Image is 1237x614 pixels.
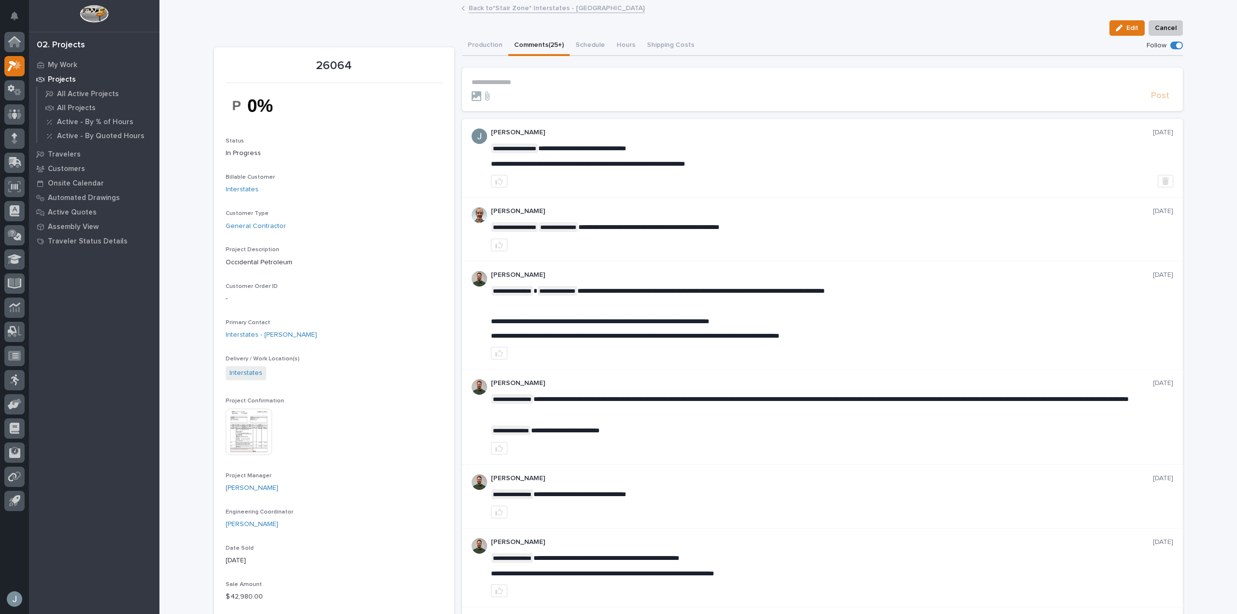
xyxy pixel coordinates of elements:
p: [PERSON_NAME] [491,271,1153,279]
span: Customer Order ID [226,284,278,289]
span: Customer Type [226,211,269,216]
p: Automated Drawings [48,194,120,202]
img: AATXAJw4slNr5ea0WduZQVIpKGhdapBAGQ9xVsOeEvl5=s96-c [472,379,487,395]
button: Cancel [1149,20,1183,36]
a: [PERSON_NAME] [226,519,278,529]
p: Occidental Petroleum [226,257,443,268]
p: Active - By Quoted Hours [57,132,144,141]
p: My Work [48,61,77,70]
p: All Projects [57,104,96,113]
span: Post [1151,90,1169,101]
span: Status [226,138,244,144]
a: Active - By % of Hours [37,115,159,129]
button: like this post [491,506,507,518]
div: Notifications [12,12,25,27]
a: Interstates [226,185,259,195]
p: [PERSON_NAME] [491,379,1153,387]
div: 02. Projects [37,40,85,51]
button: Hours [611,36,641,56]
p: Active - By % of Hours [57,118,133,127]
p: Traveler Status Details [48,237,128,246]
p: Travelers [48,150,81,159]
span: Project Manager [226,473,272,479]
img: AOh14GhUnP333BqRmXh-vZ-TpYZQaFVsuOFmGre8SRZf2A=s96-c [472,207,487,223]
button: Schedule [570,36,611,56]
a: Automated Drawings [29,190,159,205]
button: users-avatar [4,589,25,609]
p: Customers [48,165,85,173]
img: uz5NZsmbM3TN_Yla9TzMDpx3phlwhwoBSlk1tFPCeBQ [226,89,298,122]
button: Shipping Costs [641,36,700,56]
p: [PERSON_NAME] [491,129,1153,137]
button: like this post [491,347,507,359]
img: AATXAJw4slNr5ea0WduZQVIpKGhdapBAGQ9xVsOeEvl5=s96-c [472,271,487,286]
span: Primary Contact [226,320,270,326]
button: Delete post [1158,175,1173,187]
p: 26064 [226,59,443,73]
button: like this post [491,442,507,455]
a: All Projects [37,101,159,114]
span: Date Sold [226,545,254,551]
p: Follow [1147,42,1166,50]
img: ACg8ocIJHU6JEmo4GV-3KL6HuSvSpWhSGqG5DdxF6tKpN6m2=s96-c [472,129,487,144]
span: Cancel [1155,22,1177,34]
p: [PERSON_NAME] [491,538,1153,546]
span: Project Confirmation [226,398,284,404]
img: Workspace Logo [80,5,108,23]
button: Production [462,36,508,56]
a: Projects [29,72,159,86]
p: $ 42,980.00 [226,592,443,602]
button: Edit [1109,20,1145,36]
p: [DATE] [1153,474,1173,483]
p: All Active Projects [57,90,119,99]
button: Notifications [4,6,25,26]
a: Onsite Calendar [29,176,159,190]
a: General Contractor [226,221,286,231]
a: My Work [29,57,159,72]
p: Assembly View [48,223,99,231]
a: All Active Projects [37,87,159,100]
img: AATXAJw4slNr5ea0WduZQVIpKGhdapBAGQ9xVsOeEvl5=s96-c [472,474,487,490]
p: [DATE] [1153,207,1173,215]
span: Sale Amount [226,582,262,587]
a: Interstates - [PERSON_NAME] [226,330,317,340]
span: Project Description [226,247,279,253]
a: Customers [29,161,159,176]
button: like this post [491,585,507,597]
a: Back to*Stair Zone* Interstates - [GEOGRAPHIC_DATA] [469,2,645,13]
img: AATXAJw4slNr5ea0WduZQVIpKGhdapBAGQ9xVsOeEvl5=s96-c [472,538,487,554]
p: [DATE] [1153,379,1173,387]
span: Engineering Coordinator [226,509,293,515]
a: Travelers [29,147,159,161]
a: Active - By Quoted Hours [37,129,159,143]
a: Assembly View [29,219,159,234]
p: Projects [48,75,76,84]
p: [PERSON_NAME] [491,207,1153,215]
p: Active Quotes [48,208,97,217]
p: [DATE] [1153,538,1173,546]
p: [DATE] [226,556,443,566]
p: [DATE] [1153,271,1173,279]
a: Active Quotes [29,205,159,219]
a: Traveler Status Details [29,234,159,248]
a: [PERSON_NAME] [226,483,278,493]
p: Onsite Calendar [48,179,104,188]
p: [DATE] [1153,129,1173,137]
button: Post [1147,90,1173,101]
button: like this post [491,175,507,187]
span: Billable Customer [226,174,275,180]
span: Delivery / Work Location(s) [226,356,300,362]
p: - [226,294,443,304]
p: [PERSON_NAME] [491,474,1153,483]
p: In Progress [226,148,443,158]
span: Edit [1126,24,1138,32]
button: like this post [491,239,507,251]
button: Comments (25+) [508,36,570,56]
a: Interstates [230,368,262,378]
